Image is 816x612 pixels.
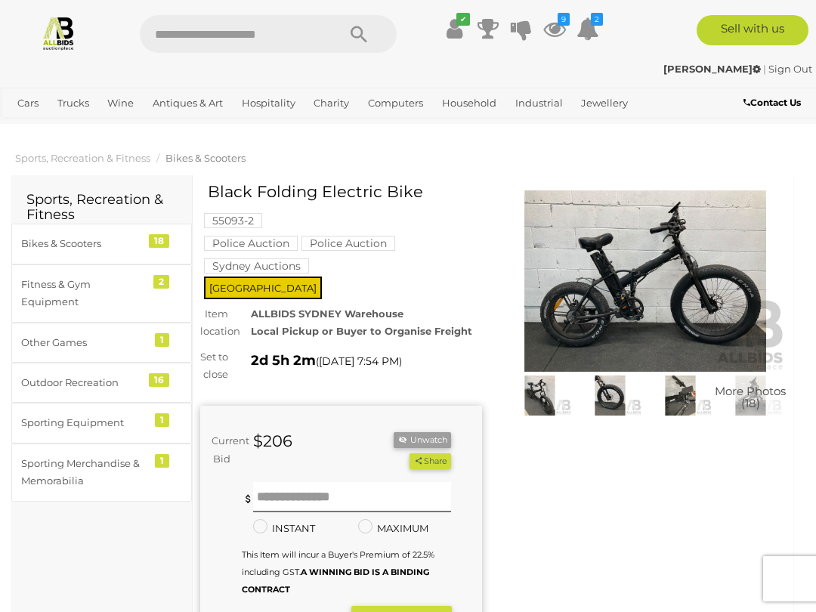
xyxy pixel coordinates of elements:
span: ( ) [316,355,402,367]
button: Share [410,453,451,469]
a: Bikes & Scooters [165,152,246,164]
i: ✔ [456,13,470,26]
a: Cars [11,91,45,116]
a: Wine [101,91,140,116]
strong: Local Pickup or Buyer to Organise Freight [251,325,472,337]
label: MAXIMUM [358,520,428,537]
mark: Police Auction [204,236,298,251]
a: Police Auction [301,237,395,249]
a: Sell with us [697,15,809,45]
a: Sports [59,116,102,141]
label: INSTANT [253,520,315,537]
a: ✔ [444,15,466,42]
a: 55093-2 [204,215,262,227]
h2: Sports, Recreation & Fitness [26,193,177,223]
span: [GEOGRAPHIC_DATA] [204,277,322,299]
a: Outdoor Recreation 16 [11,363,192,403]
h1: Black Folding Electric Bike [208,183,478,200]
a: Sports, Recreation & Fitness [15,152,150,164]
a: Household [436,91,502,116]
a: Trucks [51,91,95,116]
img: Black Folding Electric Bike [719,376,782,416]
a: [PERSON_NAME] [663,63,763,75]
i: 2 [591,13,603,26]
mark: 55093-2 [204,213,262,228]
a: Other Games 1 [11,323,192,363]
div: Sporting Merchandise & Memorabilia [21,455,146,490]
div: 18 [149,234,169,248]
a: Fitness & Gym Equipment 2 [11,264,192,323]
a: 9 [543,15,566,42]
img: Black Folding Electric Bike [649,376,712,416]
button: Unwatch [394,432,451,448]
div: 2 [153,275,169,289]
strong: ALLBIDS SYDNEY Warehouse [251,308,403,320]
div: Current Bid [200,432,242,468]
div: 1 [155,454,169,468]
div: Sporting Equipment [21,414,146,431]
a: Jewellery [575,91,634,116]
div: Bikes & Scooters [21,235,146,252]
strong: $206 [253,431,292,450]
span: More Photos (18) [715,385,786,410]
img: Black Folding Electric Bike [505,190,787,372]
div: Item location [189,305,240,341]
b: Contact Us [743,97,801,108]
a: [GEOGRAPHIC_DATA] [108,116,227,141]
a: Sporting Equipment 1 [11,403,192,443]
a: Sydney Auctions [204,260,309,272]
mark: Sydney Auctions [204,258,309,274]
button: Search [321,15,397,53]
div: Outdoor Recreation [21,374,146,391]
span: [DATE] 7:54 PM [319,354,399,368]
a: Industrial [509,91,569,116]
strong: [PERSON_NAME] [663,63,761,75]
img: Allbids.com.au [41,15,76,51]
span: | [763,63,766,75]
img: Black Folding Electric Bike [508,376,571,416]
i: 9 [558,13,570,26]
a: Office [11,116,52,141]
small: This Item will incur a Buyer's Premium of 22.5% including GST. [242,549,434,595]
a: Antiques & Art [147,91,229,116]
div: 1 [155,333,169,347]
a: Bikes & Scooters 18 [11,224,192,264]
li: Unwatch this item [394,432,451,448]
img: Black Folding Electric Bike [579,376,641,416]
a: Hospitality [236,91,301,116]
a: Police Auction [204,237,298,249]
b: A WINNING BID IS A BINDING CONTRACT [242,567,429,595]
div: 1 [155,413,169,427]
strong: 2d 5h 2m [251,352,316,369]
div: Set to close [189,348,240,384]
a: Sign Out [768,63,812,75]
a: Contact Us [743,94,805,111]
a: Charity [308,91,355,116]
a: Computers [362,91,429,116]
a: More Photos(18) [719,376,782,416]
a: 2 [576,15,599,42]
div: Fitness & Gym Equipment [21,276,146,311]
div: 16 [149,373,169,387]
mark: Police Auction [301,236,395,251]
div: Other Games [21,334,146,351]
a: Sporting Merchandise & Memorabilia 1 [11,444,192,502]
